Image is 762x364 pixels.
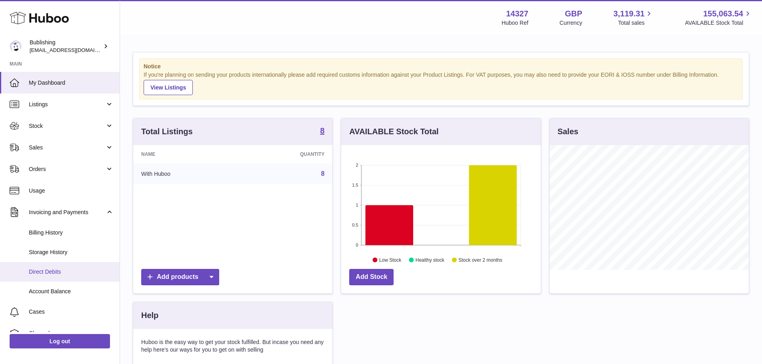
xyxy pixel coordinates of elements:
strong: GBP [565,8,582,19]
h3: Help [141,310,158,321]
text: Stock over 2 months [459,257,502,263]
h3: Sales [558,126,578,137]
div: Huboo Ref [502,19,528,27]
th: Quantity [238,145,332,163]
a: View Listings [144,80,193,95]
text: 0 [356,243,358,247]
h3: Total Listings [141,126,193,137]
a: 155,063.54 AVAILABLE Stock Total [685,8,752,27]
span: 3,119.31 [614,8,645,19]
a: 3,119.31 Total sales [614,8,654,27]
span: Billing History [29,229,114,237]
text: Low Stock [379,257,402,263]
a: Add products [141,269,219,285]
span: 155,063.54 [703,8,743,19]
span: Orders [29,165,105,173]
span: Cases [29,308,114,316]
span: Storage History [29,249,114,256]
th: Name [133,145,238,163]
text: 0.5 [352,223,358,227]
text: 1 [356,203,358,207]
text: 1.5 [352,183,358,187]
a: Log out [10,334,110,348]
h3: AVAILABLE Stock Total [349,126,438,137]
span: Channels [29,330,114,337]
span: Listings [29,101,105,108]
span: Invoicing and Payments [29,209,105,216]
strong: 14327 [506,8,528,19]
span: Direct Debits [29,268,114,276]
a: 8 [321,170,324,177]
strong: 8 [320,127,324,135]
div: Bublishing [30,39,102,54]
span: Sales [29,144,105,151]
a: Add Stock [349,269,394,285]
text: 2 [356,163,358,167]
span: [EMAIL_ADDRESS][DOMAIN_NAME] [30,47,118,53]
div: If you're planning on sending your products internationally please add required customs informati... [144,71,738,95]
span: Usage [29,187,114,195]
div: Currency [560,19,582,27]
span: AVAILABLE Stock Total [685,19,752,27]
td: With Huboo [133,163,238,184]
img: internalAdmin-14327@internal.huboo.com [10,40,22,52]
span: Total sales [618,19,654,27]
span: My Dashboard [29,79,114,87]
strong: Notice [144,63,738,70]
text: Healthy stock [416,257,445,263]
span: Stock [29,122,105,130]
p: Huboo is the easy way to get your stock fulfilled. But incase you need any help here's our ways f... [141,338,324,354]
span: Account Balance [29,288,114,295]
a: 8 [320,127,324,136]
